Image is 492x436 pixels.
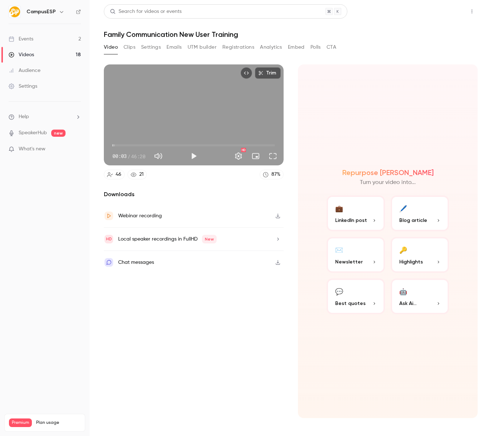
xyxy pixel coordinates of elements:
[241,67,252,79] button: Embed video
[104,190,284,199] h2: Downloads
[266,149,280,163] button: Full screen
[399,286,407,297] div: 🤖
[249,149,263,163] button: Turn on miniplayer
[335,300,366,307] span: Best quotes
[335,286,343,297] div: 💬
[9,35,33,43] div: Events
[19,145,45,153] span: What's new
[399,300,416,307] span: Ask Ai...
[9,83,37,90] div: Settings
[118,258,154,267] div: Chat messages
[391,278,449,314] button: 🤖Ask Ai...
[202,235,217,243] span: New
[399,217,427,224] span: Blog article
[466,6,478,17] button: Top Bar Actions
[327,195,385,231] button: 💼LinkedIn post
[432,4,460,19] button: Share
[327,237,385,273] button: ✉️Newsletter
[139,171,144,178] div: 21
[36,420,81,426] span: Plan usage
[260,42,282,53] button: Analytics
[241,148,246,152] div: HD
[110,8,182,15] div: Search for videos or events
[116,171,121,178] div: 46
[118,212,162,220] div: Webinar recording
[124,42,135,53] button: Clips
[112,152,127,160] span: 00:03
[151,149,165,163] button: Mute
[167,42,182,53] button: Emails
[9,51,34,58] div: Videos
[288,42,305,53] button: Embed
[127,152,130,160] span: /
[51,130,66,137] span: new
[9,418,32,427] span: Premium
[104,30,478,39] h1: Family Communication New User Training
[188,42,217,53] button: UTM builder
[9,6,20,18] img: CampusESP
[399,203,407,214] div: 🖊️
[271,171,280,178] div: 87 %
[9,113,81,121] li: help-dropdown-opener
[231,149,246,163] button: Settings
[335,203,343,214] div: 💼
[255,67,281,79] button: Trim
[127,170,147,179] a: 21
[399,244,407,255] div: 🔑
[342,168,434,177] h2: Repurpose [PERSON_NAME]
[19,129,47,137] a: SpeakerHub
[118,235,217,243] div: Local speaker recordings in FullHD
[26,8,56,15] h6: CampusESP
[327,42,336,53] button: CTA
[391,237,449,273] button: 🔑Highlights
[131,152,145,160] span: 46:20
[222,42,254,53] button: Registrations
[187,149,201,163] button: Play
[335,244,343,255] div: ✉️
[335,217,367,224] span: LinkedIn post
[104,42,118,53] button: Video
[260,170,284,179] a: 87%
[310,42,321,53] button: Polls
[399,258,423,266] span: Highlights
[112,152,145,160] div: 00:03
[104,170,125,179] a: 46
[327,278,385,314] button: 💬Best quotes
[335,258,363,266] span: Newsletter
[391,195,449,231] button: 🖊️Blog article
[141,42,161,53] button: Settings
[9,67,40,74] div: Audience
[360,178,416,187] p: Turn your video into...
[19,113,29,121] span: Help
